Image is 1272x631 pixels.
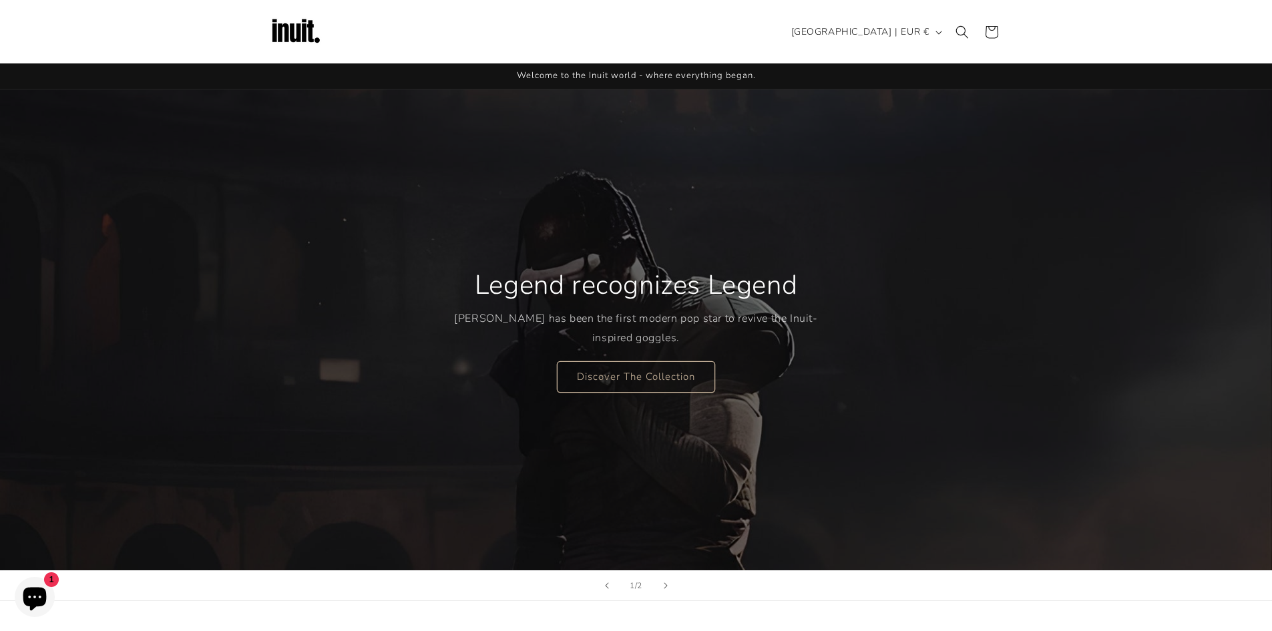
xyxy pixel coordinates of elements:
div: Announcement [269,63,1004,89]
img: Inuit Logo [269,5,323,59]
span: Welcome to the Inuit world - where everything began. [517,69,756,81]
a: Discover The Collection [557,361,715,392]
h2: Legend recognizes Legend [475,268,797,302]
p: [PERSON_NAME] has been the first modern pop star to revive the Inuit-inspired goggles. [454,309,818,348]
inbox-online-store-chat: Shopify online store chat [11,577,59,620]
span: 2 [637,579,642,592]
button: Next slide [651,571,680,600]
summary: Search [947,17,977,47]
span: / [635,579,638,592]
span: [GEOGRAPHIC_DATA] | EUR € [791,25,929,39]
span: 1 [630,579,635,592]
button: [GEOGRAPHIC_DATA] | EUR € [783,19,947,45]
button: Previous slide [592,571,622,600]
